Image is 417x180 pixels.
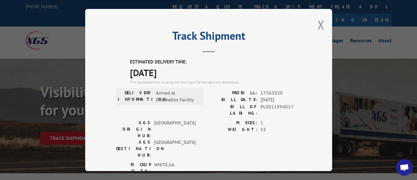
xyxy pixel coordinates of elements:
label: PICKUP CITY: [116,162,151,174]
div: The estimated time is using the time zone for the delivery destination. [130,80,301,85]
label: PIECES: [209,120,257,127]
h2: Track Shipment [116,31,301,43]
label: WEIGHT: [209,126,257,133]
span: [DATE] [130,66,301,80]
label: ESTIMATED DELIVERY TIME: [130,59,301,66]
label: XGS ORIGIN HUB: [116,120,151,139]
span: WHITE , GA [154,162,196,174]
label: BILL DATE: [209,96,257,104]
span: [DATE] [261,96,301,104]
a: Open chat [396,159,413,176]
span: [GEOGRAPHIC_DATA] [154,120,196,139]
span: 1 [261,120,301,127]
button: Close modal [318,17,324,33]
span: PL0011994017 [261,104,301,117]
label: PROBILL: [209,90,257,97]
span: 53 [261,126,301,133]
label: XGS DESTINATION HUB: [116,139,151,158]
span: 17563020 [261,90,301,97]
span: Arrived at Destination Facility [156,90,198,104]
label: BILL OF LADING: [209,104,257,117]
label: DELIVERY INFORMATION: [118,90,153,104]
span: [GEOGRAPHIC_DATA] [154,139,196,158]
